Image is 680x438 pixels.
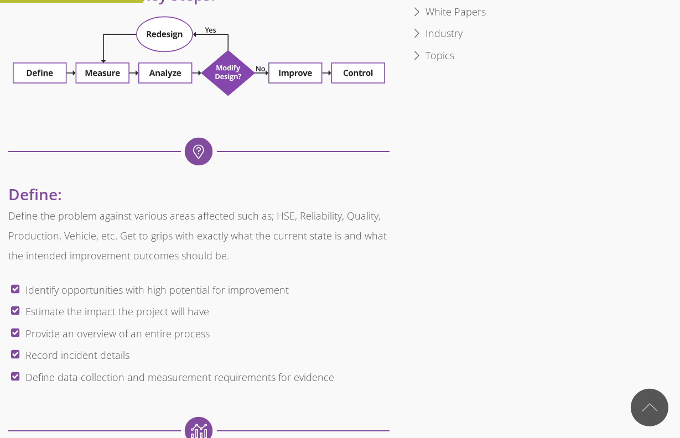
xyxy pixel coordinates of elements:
[25,371,334,384] span: Define data collection and measurement requirements for evidence
[25,279,389,301] li: Identify opportunities with high potential for improvement
[25,327,210,340] span: Provide an overview of an entire process
[8,182,390,206] h3: Define:
[414,4,497,20] a: White Papers
[414,25,474,42] a: Industry
[8,206,390,265] p: Define the problem against various areas affected such as; HSE, Reliability, Quality, Production,...
[414,48,465,64] a: Topics
[25,348,129,362] span: Record incident details
[8,12,390,101] img: DMAIC Process Map
[25,301,389,323] li: Estimate the impact the project will have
